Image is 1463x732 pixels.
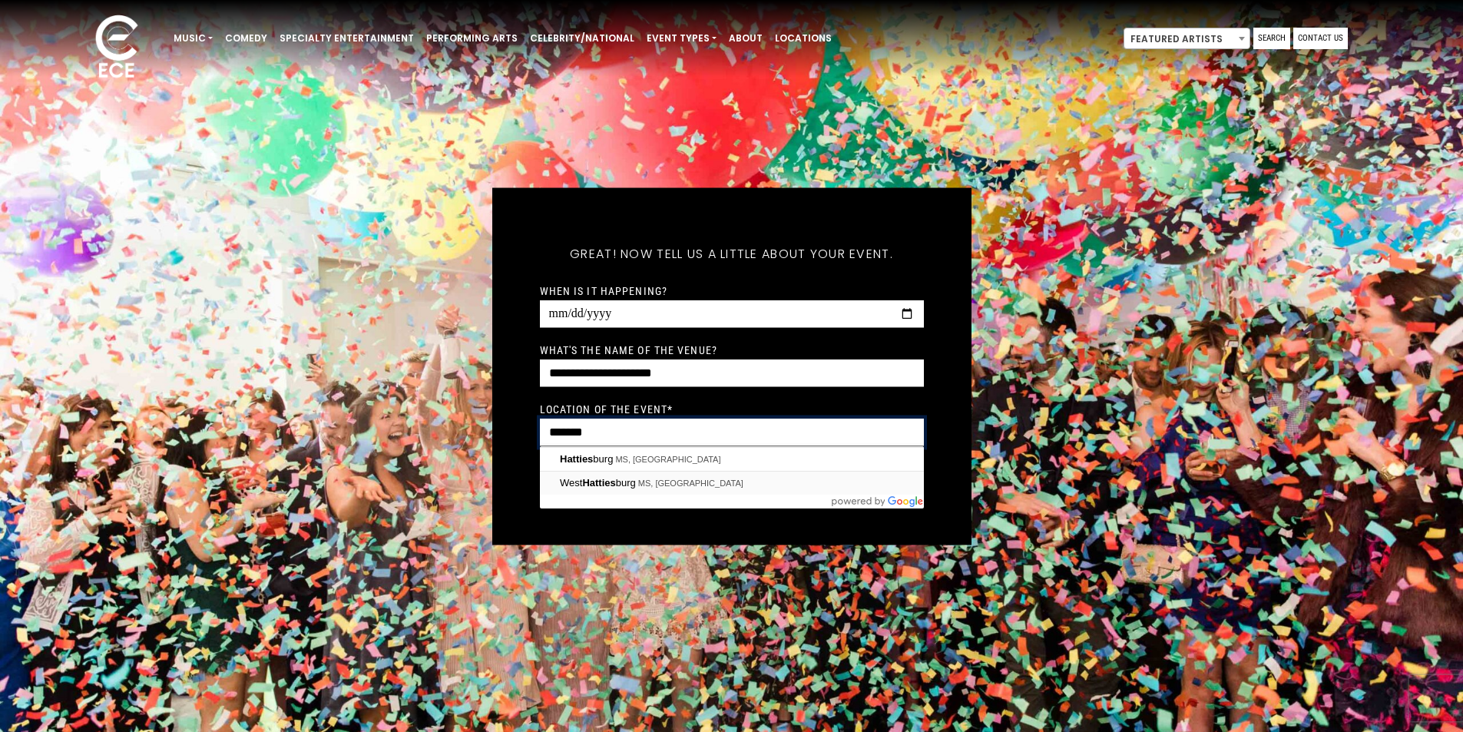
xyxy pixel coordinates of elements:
span: MS, [GEOGRAPHIC_DATA] [615,455,720,464]
span: Featured Artists [1124,28,1250,49]
img: ece_new_logo_whitev2-1.png [78,11,155,85]
a: Search [1253,28,1290,49]
a: Locations [769,25,838,51]
a: Comedy [219,25,273,51]
label: When is it happening? [540,283,668,297]
span: West burg [560,477,638,489]
span: Featured Artists [1124,28,1250,50]
a: Performing Arts [420,25,524,51]
h5: Great! Now tell us a little about your event. [540,226,924,281]
span: burg [560,453,615,465]
span: Hatties [560,453,593,465]
a: Celebrity/National [524,25,640,51]
span: Hatties [582,477,615,489]
a: Specialty Entertainment [273,25,420,51]
a: Event Types [640,25,723,51]
a: Music [167,25,219,51]
span: MS, [GEOGRAPHIC_DATA] [638,479,743,488]
a: About [723,25,769,51]
label: Location of the event [540,402,674,416]
label: What's the name of the venue? [540,343,717,356]
a: Contact Us [1293,28,1348,49]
